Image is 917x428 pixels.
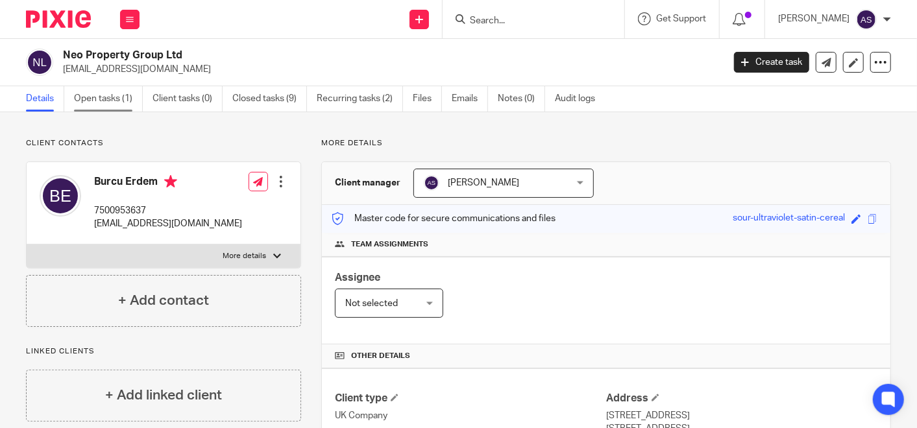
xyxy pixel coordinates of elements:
[498,86,545,112] a: Notes (0)
[153,86,223,112] a: Client tasks (0)
[351,351,410,361] span: Other details
[335,176,400,189] h3: Client manager
[335,272,380,283] span: Assignee
[733,211,845,226] div: sour-ultraviolet-satin-cereal
[448,178,519,187] span: [PERSON_NAME]
[321,138,891,149] p: More details
[26,346,301,357] p: Linked clients
[332,212,556,225] p: Master code for secure communications and files
[317,86,403,112] a: Recurring tasks (2)
[94,217,242,230] p: [EMAIL_ADDRESS][DOMAIN_NAME]
[606,409,877,422] p: [STREET_ADDRESS]
[469,16,585,27] input: Search
[778,12,850,25] p: [PERSON_NAME]
[413,86,442,112] a: Files
[164,175,177,188] i: Primary
[232,86,307,112] a: Closed tasks (9)
[26,10,91,28] img: Pixie
[345,299,398,308] span: Not selected
[74,86,143,112] a: Open tasks (1)
[26,138,301,149] p: Client contacts
[40,175,81,217] img: svg%3E
[555,86,605,112] a: Audit logs
[452,86,488,112] a: Emails
[105,385,222,405] h4: + Add linked client
[856,9,877,30] img: svg%3E
[734,52,809,73] a: Create task
[118,291,209,311] h4: + Add contact
[424,175,439,191] img: svg%3E
[94,204,242,217] p: 7500953637
[351,239,428,250] span: Team assignments
[26,49,53,76] img: svg%3E
[63,49,584,62] h2: Neo Property Group Ltd
[656,14,706,23] span: Get Support
[335,392,606,405] h4: Client type
[223,251,267,261] p: More details
[26,86,64,112] a: Details
[63,63,715,76] p: [EMAIL_ADDRESS][DOMAIN_NAME]
[335,409,606,422] p: UK Company
[94,175,242,191] h4: Burcu Erdem
[606,392,877,405] h4: Address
